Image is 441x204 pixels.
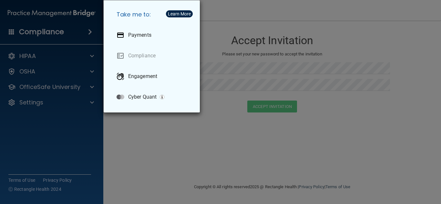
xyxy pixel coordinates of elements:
p: Engagement [128,73,157,80]
button: Learn More [166,10,193,17]
a: Compliance [111,47,195,65]
div: Learn More [168,12,191,16]
a: Cyber Quant [111,88,195,106]
iframe: Drift Widget Chat Controller [409,160,433,184]
a: Engagement [111,67,195,85]
a: Payments [111,26,195,44]
p: Cyber Quant [128,94,157,100]
h5: Take me to: [111,5,195,24]
p: Payments [128,32,151,38]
